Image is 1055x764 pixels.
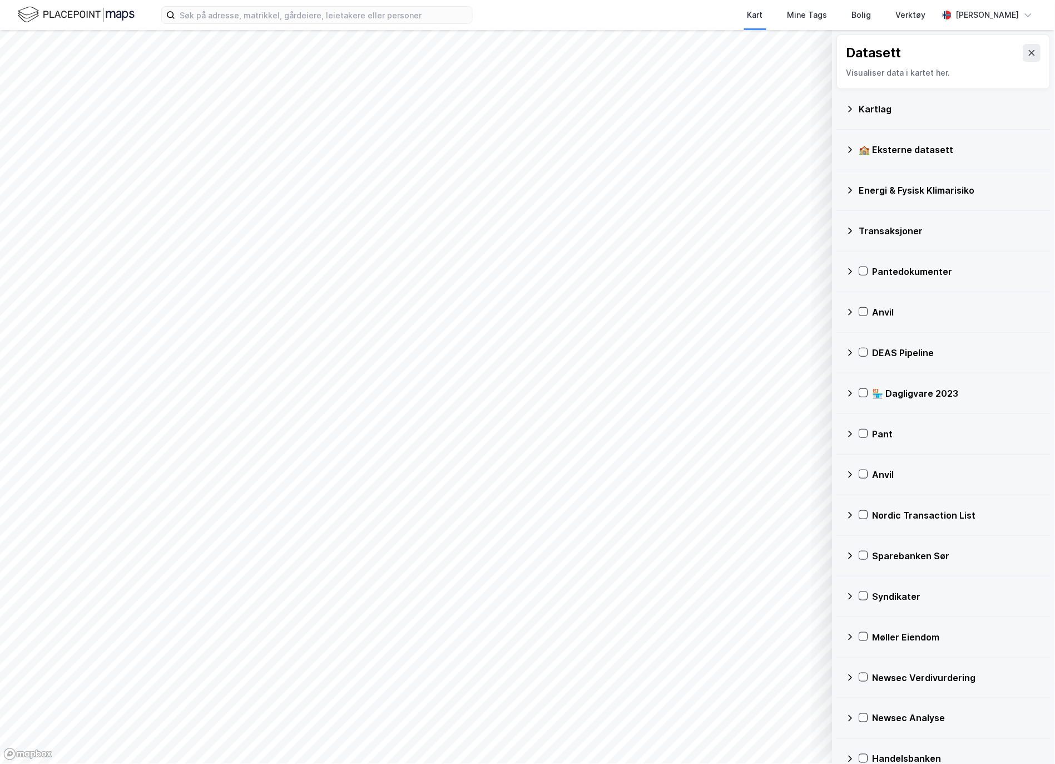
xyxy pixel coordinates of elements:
div: Newsec Analyse [873,712,1042,725]
div: Kart [747,8,763,22]
div: Anvil [873,305,1042,319]
input: Søk på adresse, matrikkel, gårdeiere, leietakere eller personer [175,7,472,23]
div: Newsec Verdivurdering [873,671,1042,684]
div: Møller Eiendom [873,630,1042,644]
div: Syndikater [873,590,1042,603]
div: Energi & Fysisk Klimarisiko [859,184,1042,197]
div: Datasett [846,44,902,62]
div: Pant [873,427,1042,441]
div: DEAS Pipeline [873,346,1042,359]
div: Visualiser data i kartet her. [846,66,1041,80]
div: 🏪 Dagligvare 2023 [873,387,1042,400]
iframe: Chat Widget [999,711,1055,764]
div: 🏫 Eksterne datasett [859,143,1042,156]
div: Nordic Transaction List [873,509,1042,522]
div: Kartlag [859,102,1042,116]
div: Bolig [852,8,871,22]
div: Anvil [873,468,1042,481]
img: logo.f888ab2527a4732fd821a326f86c7f29.svg [18,5,135,24]
div: Verktøy [896,8,926,22]
div: Pantedokumenter [873,265,1042,278]
a: Mapbox homepage [3,748,52,761]
div: Transaksjoner [859,224,1042,238]
div: Mine Tags [787,8,828,22]
div: [PERSON_NAME] [956,8,1019,22]
div: Sparebanken Sør [873,549,1042,563]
